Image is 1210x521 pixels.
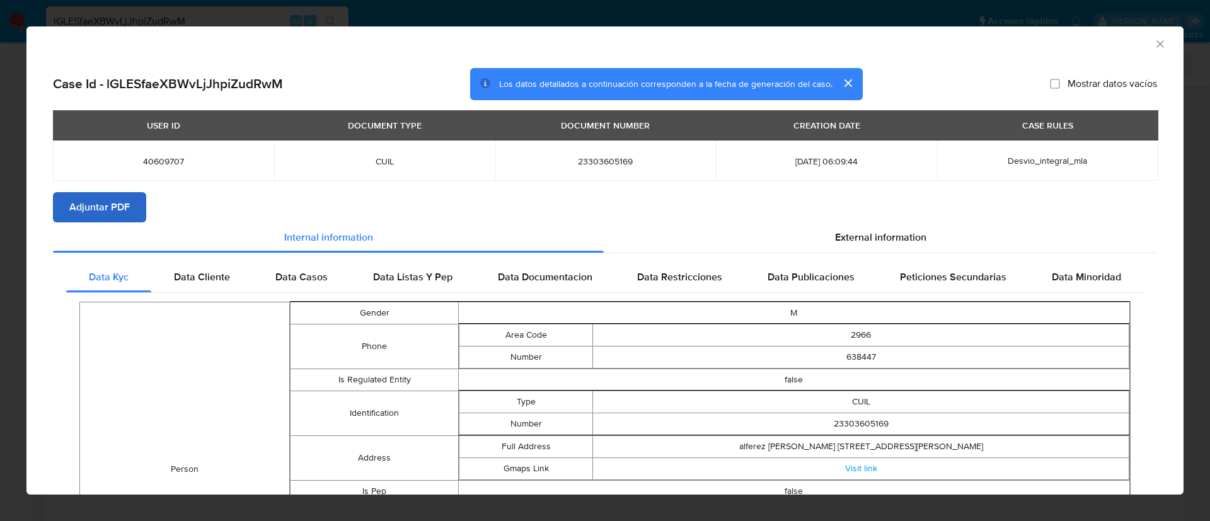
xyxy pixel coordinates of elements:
[289,156,480,167] span: CUIL
[174,270,230,284] span: Data Cliente
[593,346,1129,368] td: 638447
[499,77,833,90] span: Los datos detallados a continuación corresponden a la fecha de generación del caso.
[69,193,130,221] span: Adjuntar PDF
[139,115,188,136] div: USER ID
[68,156,259,167] span: 40609707
[459,457,593,479] td: Gmaps Link
[510,156,701,167] span: 23303605169
[1052,270,1121,284] span: Data Minoridad
[459,391,593,413] td: Type
[459,324,593,346] td: Area Code
[459,435,593,457] td: Full Address
[786,115,868,136] div: CREATION DATE
[291,369,458,391] td: Is Regulated Entity
[1015,115,1081,136] div: CASE RULES
[53,222,1157,253] div: Detailed info
[1154,38,1165,49] button: Cerrar ventana
[291,480,458,502] td: Is Pep
[373,270,452,284] span: Data Listas Y Pep
[1068,77,1157,90] span: Mostrar datos vacíos
[459,413,593,435] td: Number
[731,156,922,167] span: [DATE] 06:09:44
[459,346,593,368] td: Number
[593,391,1129,413] td: CUIL
[637,270,722,284] span: Data Restricciones
[835,230,926,244] span: External information
[900,270,1006,284] span: Peticiones Secundarias
[275,270,328,284] span: Data Casos
[458,369,1129,391] td: false
[593,435,1129,457] td: alferez [PERSON_NAME] [STREET_ADDRESS][PERSON_NAME]
[291,435,458,480] td: Address
[845,462,877,474] a: Visit link
[291,324,458,369] td: Phone
[53,76,283,92] h2: Case Id - lGLESfaeXBWvLjJhpiZudRwM
[768,270,855,284] span: Data Publicaciones
[291,391,458,435] td: Identification
[553,115,657,136] div: DOCUMENT NUMBER
[26,26,1184,495] div: closure-recommendation-modal
[291,302,458,324] td: Gender
[833,68,863,98] button: cerrar
[458,302,1129,324] td: M
[593,413,1129,435] td: 23303605169
[340,115,429,136] div: DOCUMENT TYPE
[53,192,146,222] button: Adjuntar PDF
[1050,79,1060,89] input: Mostrar datos vacíos
[89,270,129,284] span: Data Kyc
[498,270,592,284] span: Data Documentacion
[66,262,1144,292] div: Detailed internal info
[593,324,1129,346] td: 2966
[458,480,1129,502] td: false
[284,230,373,244] span: Internal information
[1008,154,1087,167] span: Desvio_integral_mla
